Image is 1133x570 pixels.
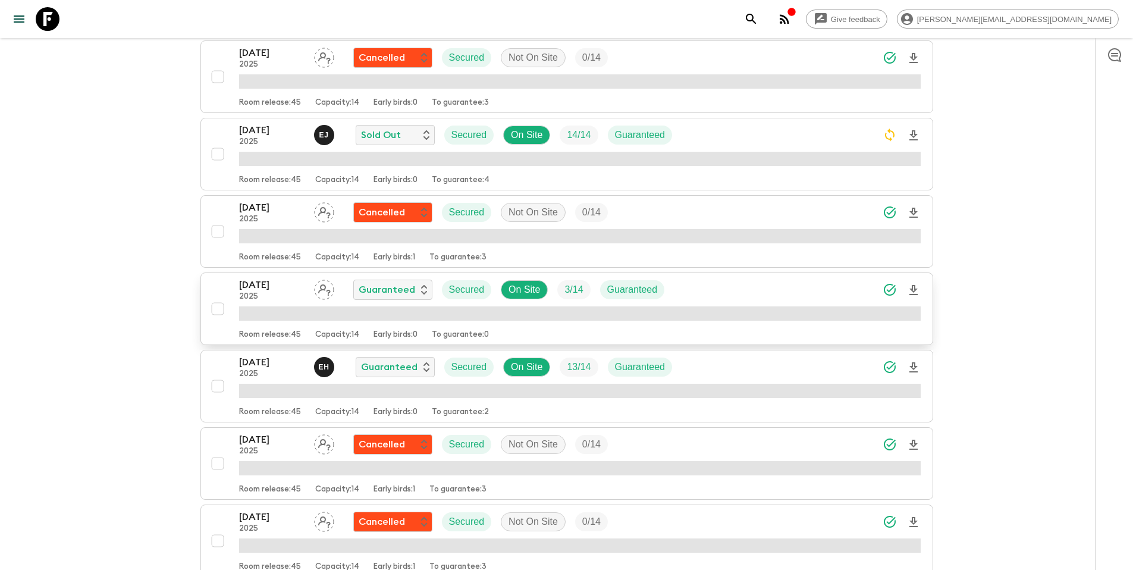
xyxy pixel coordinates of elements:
[314,206,334,215] span: Assign pack leader
[503,358,550,377] div: On Site
[444,358,494,377] div: Secured
[883,515,897,529] svg: Synced Successfully
[582,437,601,452] p: 0 / 14
[7,7,31,31] button: menu
[353,434,432,455] div: Flash Pack cancellation
[883,360,897,374] svg: Synced Successfully
[239,485,301,494] p: Room release: 45
[883,51,897,65] svg: Synced Successfully
[564,283,583,297] p: 3 / 14
[911,15,1118,24] span: [PERSON_NAME][EMAIL_ADDRESS][DOMAIN_NAME]
[239,201,305,215] p: [DATE]
[557,280,590,299] div: Trip Fill
[897,10,1119,29] div: [PERSON_NAME][EMAIL_ADDRESS][DOMAIN_NAME]
[239,176,301,185] p: Room release: 45
[200,350,933,422] button: [DATE]2025Euridice Hernandez GuaranteedSecuredOn SiteTrip FillGuaranteedRoom release:45Capacity:1...
[239,46,305,60] p: [DATE]
[501,512,566,531] div: Not On Site
[239,253,301,262] p: Room release: 45
[315,408,359,417] p: Capacity: 14
[359,515,405,529] p: Cancelled
[432,408,489,417] p: To guarantee: 2
[359,283,415,297] p: Guaranteed
[361,360,418,374] p: Guaranteed
[567,360,591,374] p: 13 / 14
[432,330,489,340] p: To guarantee: 0
[239,369,305,379] p: 2025
[806,10,887,29] a: Give feedback
[444,126,494,145] div: Secured
[200,427,933,500] button: [DATE]2025Assign pack leaderFlash Pack cancellationSecuredNot On SiteTrip FillRoom release:45Capa...
[739,7,763,31] button: search adventures
[314,283,334,293] span: Assign pack leader
[429,253,487,262] p: To guarantee: 3
[239,330,301,340] p: Room release: 45
[314,361,337,370] span: Euridice Hernandez
[509,437,558,452] p: Not On Site
[200,40,933,113] button: [DATE]2025Assign pack leaderFlash Pack cancellationSecuredNot On SiteTrip FillRoom release:45Capa...
[319,130,329,140] p: E J
[315,330,359,340] p: Capacity: 14
[315,253,359,262] p: Capacity: 14
[353,512,432,532] div: Flash Pack cancellation
[442,48,492,67] div: Secured
[239,215,305,224] p: 2025
[509,515,558,529] p: Not On Site
[449,515,485,529] p: Secured
[359,205,405,220] p: Cancelled
[374,176,418,185] p: Early birds: 0
[449,51,485,65] p: Secured
[374,98,418,108] p: Early birds: 0
[560,358,598,377] div: Trip Fill
[883,128,897,142] svg: Sync Required - Changes detected
[509,283,540,297] p: On Site
[503,126,550,145] div: On Site
[315,485,359,494] p: Capacity: 14
[906,51,921,65] svg: Download Onboarding
[239,433,305,447] p: [DATE]
[442,203,492,222] div: Secured
[824,15,887,24] span: Give feedback
[906,283,921,297] svg: Download Onboarding
[314,129,337,138] span: Erhard Jr Vande Wyngaert de la Torre
[239,123,305,137] p: [DATE]
[575,512,608,531] div: Trip Fill
[239,292,305,302] p: 2025
[374,330,418,340] p: Early birds: 0
[374,408,418,417] p: Early birds: 0
[442,435,492,454] div: Secured
[442,512,492,531] div: Secured
[315,98,359,108] p: Capacity: 14
[883,437,897,452] svg: Synced Successfully
[501,48,566,67] div: Not On Site
[353,202,432,223] div: Flash Pack cancellation
[582,515,601,529] p: 0 / 14
[883,283,897,297] svg: Synced Successfully
[567,128,591,142] p: 14 / 14
[575,203,608,222] div: Trip Fill
[239,510,305,524] p: [DATE]
[449,205,485,220] p: Secured
[239,278,305,292] p: [DATE]
[906,515,921,530] svg: Download Onboarding
[374,253,415,262] p: Early birds: 1
[451,360,487,374] p: Secured
[314,51,334,61] span: Assign pack leader
[906,438,921,452] svg: Download Onboarding
[511,128,542,142] p: On Site
[200,195,933,268] button: [DATE]2025Assign pack leaderFlash Pack cancellationSecuredNot On SiteTrip FillRoom release:45Capa...
[575,48,608,67] div: Trip Fill
[314,438,334,447] span: Assign pack leader
[314,125,337,145] button: EJ
[883,205,897,220] svg: Synced Successfully
[314,515,334,525] span: Assign pack leader
[906,361,921,375] svg: Download Onboarding
[607,283,658,297] p: Guaranteed
[359,51,405,65] p: Cancelled
[315,176,359,185] p: Capacity: 14
[239,355,305,369] p: [DATE]
[451,128,487,142] p: Secured
[429,485,487,494] p: To guarantee: 3
[239,524,305,534] p: 2025
[511,360,542,374] p: On Site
